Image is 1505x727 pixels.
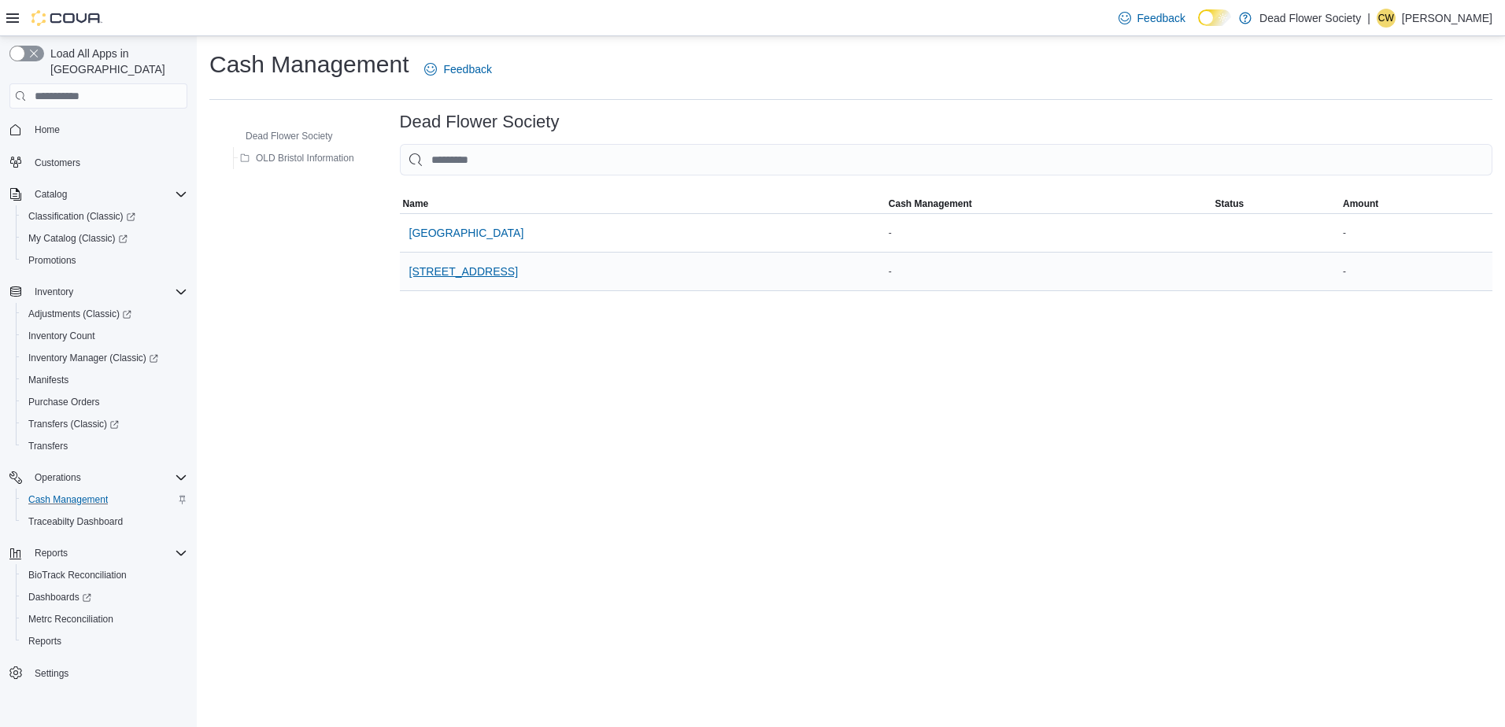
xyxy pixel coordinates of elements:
button: Name [400,194,886,213]
span: Reports [28,544,187,563]
button: Operations [3,467,194,489]
span: [GEOGRAPHIC_DATA] [409,225,524,241]
button: Operations [28,468,87,487]
span: Inventory Count [22,327,187,345]
span: Inventory Count [28,330,95,342]
button: Manifests [16,369,194,391]
div: - [1340,262,1492,281]
span: Feedback [443,61,491,77]
span: CW [1378,9,1394,28]
button: Metrc Reconciliation [16,608,194,630]
span: Metrc Reconciliation [22,610,187,629]
a: Home [28,120,66,139]
span: Classification (Classic) [28,210,135,223]
h1: Cash Management [209,49,409,80]
span: Catalog [28,185,187,204]
button: Dead Flower Society [224,127,339,146]
a: Inventory Manager (Classic) [22,349,165,367]
span: Manifests [22,371,187,389]
button: Reports [3,542,194,564]
span: Home [35,124,60,136]
a: Customers [28,153,87,172]
button: Cash Management [886,194,1212,213]
a: Inventory Count [22,327,102,345]
p: | [1367,9,1370,28]
span: Feedback [1137,10,1185,26]
span: Amount [1343,197,1378,210]
span: Dead Flower Society [246,130,333,142]
span: Classification (Classic) [22,207,187,226]
div: Charles Wampler [1377,9,1396,28]
span: Dashboards [22,588,187,607]
a: Transfers [22,437,74,456]
span: Promotions [28,254,76,267]
button: Amount [1340,194,1492,213]
a: Inventory Manager (Classic) [16,347,194,369]
span: Transfers (Classic) [28,418,119,430]
a: Settings [28,664,75,683]
span: Status [1215,197,1244,210]
span: My Catalog (Classic) [22,229,187,248]
button: Reports [28,544,74,563]
a: My Catalog (Classic) [16,227,194,249]
span: [STREET_ADDRESS] [409,264,518,279]
span: Cash Management [889,197,972,210]
span: Transfers [22,437,187,456]
nav: Complex example [9,112,187,725]
span: Load All Apps in [GEOGRAPHIC_DATA] [44,46,187,77]
span: Operations [28,468,187,487]
span: Operations [35,471,81,484]
button: Inventory [3,281,194,303]
button: Customers [3,150,194,173]
span: Reports [35,547,68,559]
span: Purchase Orders [28,396,100,408]
a: My Catalog (Classic) [22,229,134,248]
button: BioTrack Reconciliation [16,564,194,586]
span: Home [28,120,187,139]
button: Inventory [28,282,80,301]
button: Cash Management [16,489,194,511]
p: Dead Flower Society [1259,9,1361,28]
a: Transfers (Classic) [16,413,194,435]
span: Traceabilty Dashboard [22,512,187,531]
a: Cash Management [22,490,114,509]
span: Adjustments (Classic) [22,304,187,323]
button: Inventory Count [16,325,194,347]
span: Transfers (Classic) [22,415,187,434]
span: Traceabilty Dashboard [28,515,123,528]
span: Inventory [35,286,73,298]
span: My Catalog (Classic) [28,232,128,245]
span: BioTrack Reconciliation [22,566,187,585]
div: - [1340,223,1492,242]
a: Dashboards [22,588,98,607]
div: - [886,223,1212,242]
button: OLD Bristol Information [234,149,361,168]
span: Metrc Reconciliation [28,613,113,626]
span: BioTrack Reconciliation [28,569,127,581]
a: Promotions [22,251,83,270]
span: Manifests [28,374,68,386]
a: BioTrack Reconciliation [22,566,133,585]
span: Inventory Manager (Classic) [22,349,187,367]
button: Home [3,118,194,141]
span: Reports [28,635,61,648]
input: This is a search bar. As you type, the results lower in the page will automatically filter. [400,144,1492,175]
button: Catalog [3,183,194,205]
span: Promotions [22,251,187,270]
a: Classification (Classic) [16,205,194,227]
span: Adjustments (Classic) [28,308,131,320]
span: Dashboards [28,591,91,603]
a: Feedback [1112,2,1192,34]
a: Manifests [22,371,75,389]
div: - [886,262,1212,281]
button: Settings [3,662,194,685]
span: OLD Bristol Information [256,152,354,164]
span: Reports [22,632,187,651]
p: [PERSON_NAME] [1402,9,1492,28]
a: Purchase Orders [22,393,106,411]
span: Customers [35,157,80,169]
button: Reports [16,630,194,652]
span: Settings [28,663,187,683]
a: Traceabilty Dashboard [22,512,129,531]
